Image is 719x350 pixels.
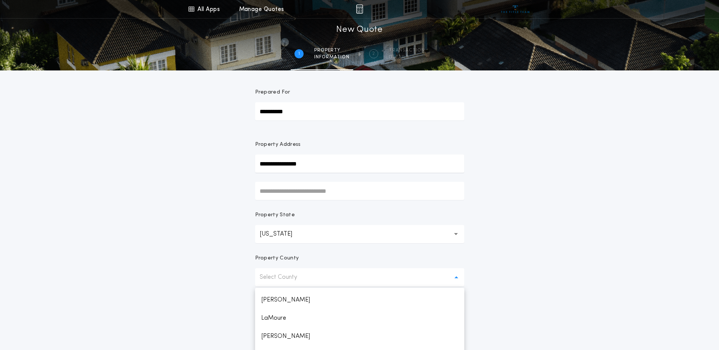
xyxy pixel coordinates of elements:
[255,327,464,345] p: [PERSON_NAME]
[255,102,464,120] input: Prepared For
[336,24,382,36] h1: New Quote
[255,291,464,309] p: [PERSON_NAME]
[255,268,464,286] button: Select County
[389,47,425,53] span: Transaction
[255,89,290,96] p: Prepared For
[255,211,295,219] p: Property State
[356,5,363,14] img: img
[298,51,300,57] h2: 1
[255,225,464,243] button: [US_STATE]
[255,255,299,262] p: Property County
[389,54,425,60] span: details
[314,47,349,53] span: Property
[501,5,529,13] img: vs-icon
[255,309,464,327] p: LaMoure
[314,54,349,60] span: information
[255,141,464,148] p: Property Address
[372,51,375,57] h2: 2
[260,273,309,282] p: Select County
[260,230,304,239] p: [US_STATE]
